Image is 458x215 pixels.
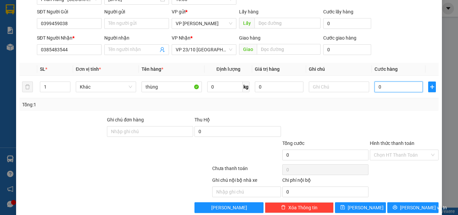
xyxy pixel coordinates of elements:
[288,204,318,211] span: Xóa Thông tin
[46,18,98,31] strong: Nhận:
[107,117,144,122] label: Ghi chú đơn hàng
[141,66,163,72] span: Tên hàng
[160,47,165,52] span: user-add
[172,8,236,15] div: VP gửi
[37,34,102,42] div: SĐT Người Nhận
[370,141,414,146] label: Hình thức thanh toán
[281,205,286,210] span: delete
[46,18,98,31] span: VP 23/10 [GEOGRAPHIC_DATA]
[73,50,88,56] span: 30000
[40,66,45,72] span: SL
[176,18,232,29] span: VP Phan Rang
[22,82,33,92] button: delete
[239,18,254,29] span: Lấy
[107,126,193,137] input: Ghi chú đơn hàng
[239,35,261,41] span: Giao hàng
[3,43,32,49] p: Tên hàng
[3,18,43,31] strong: Gửi:
[254,18,321,29] input: Dọc đường
[340,205,345,210] span: save
[309,82,369,92] input: Ghi Chú
[255,82,303,92] input: 0
[243,82,249,92] span: kg
[387,202,439,213] button: printer[PERSON_NAME] và In
[348,204,384,211] span: [PERSON_NAME]
[323,35,356,41] label: Cước giao hàng
[212,176,281,186] div: Ghi chú nội bộ nhà xe
[323,44,371,55] input: Cước giao hàng
[172,35,190,41] span: VP Nhận
[62,43,98,49] p: Cước hàng
[323,18,371,29] input: Cước lấy hàng
[239,9,259,14] span: Lấy hàng
[212,165,282,176] div: Chưa thanh toán
[46,50,49,56] span: 1
[393,205,397,210] span: printer
[265,202,334,213] button: deleteXóa Thông tin
[335,202,386,213] button: save[PERSON_NAME]
[37,8,102,15] div: SĐT Người Gửi
[33,43,62,49] p: Số lượng
[3,32,33,38] span: 0968562455
[22,4,78,13] strong: Nhà xe Đức lộc
[22,101,177,108] div: Tổng: 1
[239,44,257,55] span: Giao
[176,45,232,55] span: VP 23/10 Nha Trang
[257,44,321,55] input: Dọc đường
[76,66,101,72] span: Đơn vị tính
[375,66,398,72] span: Cước hàng
[141,82,202,92] input: VD: Bàn, Ghế
[212,186,281,197] input: Nhập ghi chú
[104,34,169,42] div: Người nhận
[194,117,210,122] span: Thu Hộ
[428,84,436,90] span: plus
[282,176,368,186] div: Chi phí nội bộ
[194,202,263,213] button: [PERSON_NAME]
[46,32,76,38] span: 0837024154
[10,50,24,56] span: thùng
[3,18,43,31] span: VP [PERSON_NAME]
[400,204,447,211] span: [PERSON_NAME] và In
[282,141,304,146] span: Tổng cước
[80,82,132,92] span: Khác
[104,8,169,15] div: Người gửi
[306,63,372,76] th: Ghi chú
[428,82,436,92] button: plus
[323,9,353,14] label: Cước lấy hàng
[216,66,240,72] span: Định lượng
[255,66,280,72] span: Giá trị hàng
[211,204,247,211] span: [PERSON_NAME]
